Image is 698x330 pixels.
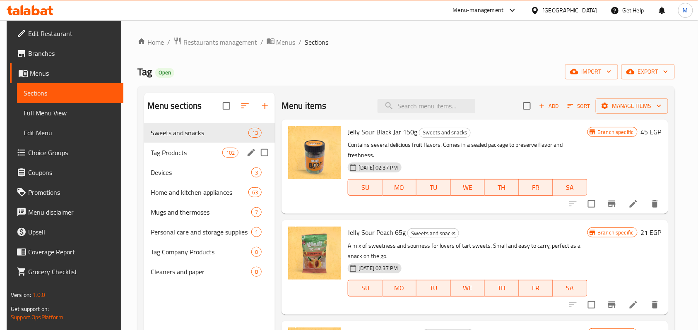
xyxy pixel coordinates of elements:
[602,194,622,214] button: Branch-specific-item
[24,108,117,118] span: Full Menu View
[28,148,117,158] span: Choice Groups
[144,262,275,282] div: Cleaners and paper8
[408,229,459,238] span: Sweets and snacks
[348,226,406,239] span: Jelly Sour Peach 65g
[17,123,123,143] a: Edit Menu
[519,280,553,297] button: FR
[251,267,262,277] div: items
[355,264,401,272] span: [DATE] 02:37 PM
[155,68,174,78] div: Open
[17,83,123,103] a: Sections
[248,187,262,197] div: items
[155,69,174,76] span: Open
[144,143,275,163] div: Tag Products102edit
[245,146,258,159] button: edit
[454,282,481,294] span: WE
[248,128,262,138] div: items
[299,37,302,47] li: /
[543,6,597,15] div: [GEOGRAPHIC_DATA]
[222,148,238,158] div: items
[348,126,417,138] span: Jelly Sour Black Jar 150g
[151,148,222,158] span: Tag Products
[17,103,123,123] a: Full Menu View
[602,101,662,111] span: Manage items
[28,187,117,197] span: Promotions
[251,227,262,237] div: items
[416,179,450,196] button: TU
[562,100,596,112] span: Sort items
[33,289,46,300] span: 1.0.0
[641,126,662,138] h6: 45 EGP
[348,241,587,261] p: A mix of sweetness and sourness for lovers of tart sweets. Small and easy to carry, perfect as a ...
[144,120,275,285] nav: Menu sections
[454,182,481,194] span: WE
[11,289,31,300] span: Version:
[167,37,170,47] li: /
[595,128,637,136] span: Branch specific
[386,282,413,294] span: MO
[522,282,550,294] span: FR
[355,164,401,172] span: [DATE] 02:37 PM
[288,126,341,179] img: Jelly Sour Black Jar 150g
[536,100,562,112] span: Add item
[28,227,117,237] span: Upsell
[10,242,123,262] a: Coverage Report
[151,207,251,217] span: Mugs and thermoses
[252,208,261,216] span: 7
[602,295,622,315] button: Branch-specific-item
[351,282,379,294] span: SU
[137,37,164,47] a: Home
[565,64,618,79] button: import
[151,267,251,277] div: Cleaners and paper
[249,129,261,137] span: 13
[383,179,416,196] button: MO
[252,248,261,256] span: 0
[628,67,668,77] span: export
[147,100,202,112] h2: Menu sections
[348,179,382,196] button: SU
[419,128,470,137] span: Sweets and snacks
[151,247,251,257] div: Tag Company Products
[144,182,275,202] div: Home and kitchen appliances63
[568,101,590,111] span: Sort
[218,97,235,115] span: Select all sections
[488,282,515,294] span: TH
[453,5,504,15] div: Menu-management
[144,163,275,182] div: Devices3
[183,37,257,47] span: Restaurants management
[30,68,117,78] span: Menus
[28,267,117,277] span: Grocery Checklist
[416,280,450,297] button: TU
[518,97,536,115] span: Select section
[628,300,638,310] a: Edit menu item
[10,24,123,43] a: Edit Restaurant
[572,67,611,77] span: import
[24,88,117,98] span: Sections
[420,282,447,294] span: TU
[10,182,123,202] a: Promotions
[305,37,329,47] span: Sections
[641,227,662,238] h6: 21 EGP
[628,199,638,209] a: Edit menu item
[260,37,263,47] li: /
[419,128,471,138] div: Sweets and snacks
[251,247,262,257] div: items
[596,98,668,114] button: Manage items
[282,100,327,112] h2: Menu items
[583,296,600,313] span: Select to update
[28,207,117,217] span: Menu disclaimer
[252,169,261,177] span: 3
[151,227,251,237] span: Personal care and storage supplies
[137,37,675,48] nav: breadcrumb
[595,229,637,237] span: Branch specific
[255,96,275,116] button: Add section
[28,29,117,38] span: Edit Restaurant
[566,100,592,112] button: Sort
[451,280,485,297] button: WE
[11,304,49,314] span: Get support on:
[536,100,562,112] button: Add
[28,48,117,58] span: Branches
[420,182,447,194] span: TU
[621,64,675,79] button: export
